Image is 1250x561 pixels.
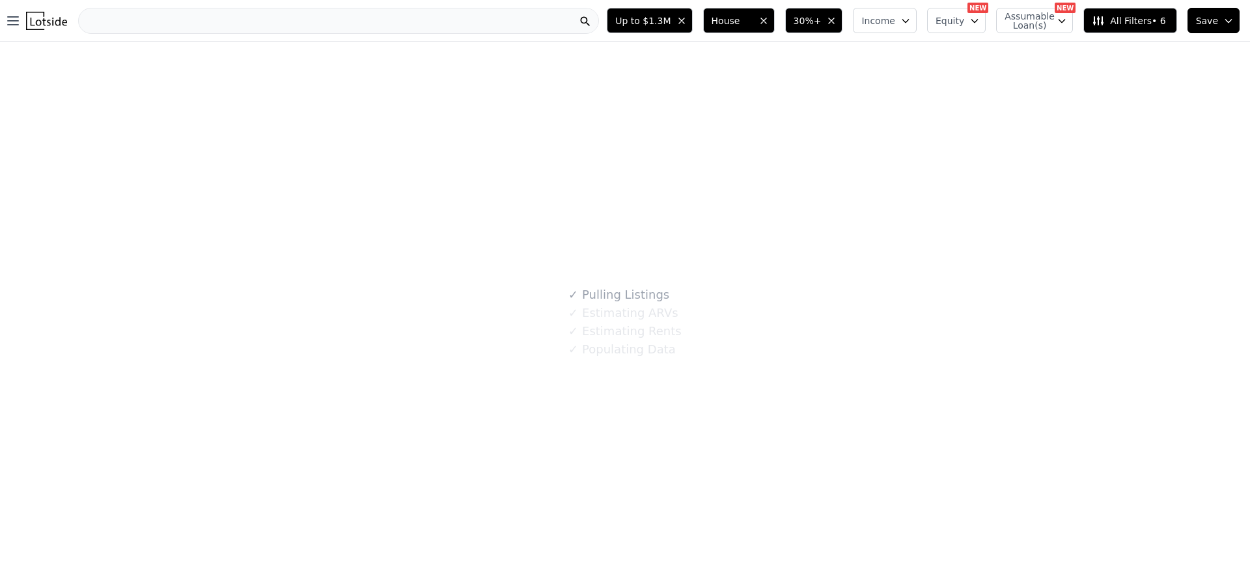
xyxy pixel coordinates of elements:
[1005,12,1046,30] span: Assumable Loan(s)
[26,12,67,30] img: Lotside
[853,8,917,33] button: Income
[568,340,675,359] div: Populating Data
[996,8,1073,33] button: Assumable Loan(s)
[1092,14,1165,27] span: All Filters • 6
[936,14,964,27] span: Equity
[568,286,669,304] div: Pulling Listings
[1187,8,1240,33] button: Save
[1083,8,1176,33] button: All Filters• 6
[967,3,988,13] div: NEW
[703,8,775,33] button: House
[568,325,578,338] span: ✓
[568,322,681,340] div: Estimating Rents
[1196,14,1218,27] span: Save
[861,14,895,27] span: Income
[568,343,578,356] span: ✓
[568,304,678,322] div: Estimating ARVs
[1055,3,1076,13] div: NEW
[607,8,692,33] button: Up to $1.3M
[568,307,578,320] span: ✓
[615,14,671,27] span: Up to $1.3M
[712,14,753,27] span: House
[568,288,578,301] span: ✓
[785,8,843,33] button: 30%+
[794,14,822,27] span: 30%+
[927,8,986,33] button: Equity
